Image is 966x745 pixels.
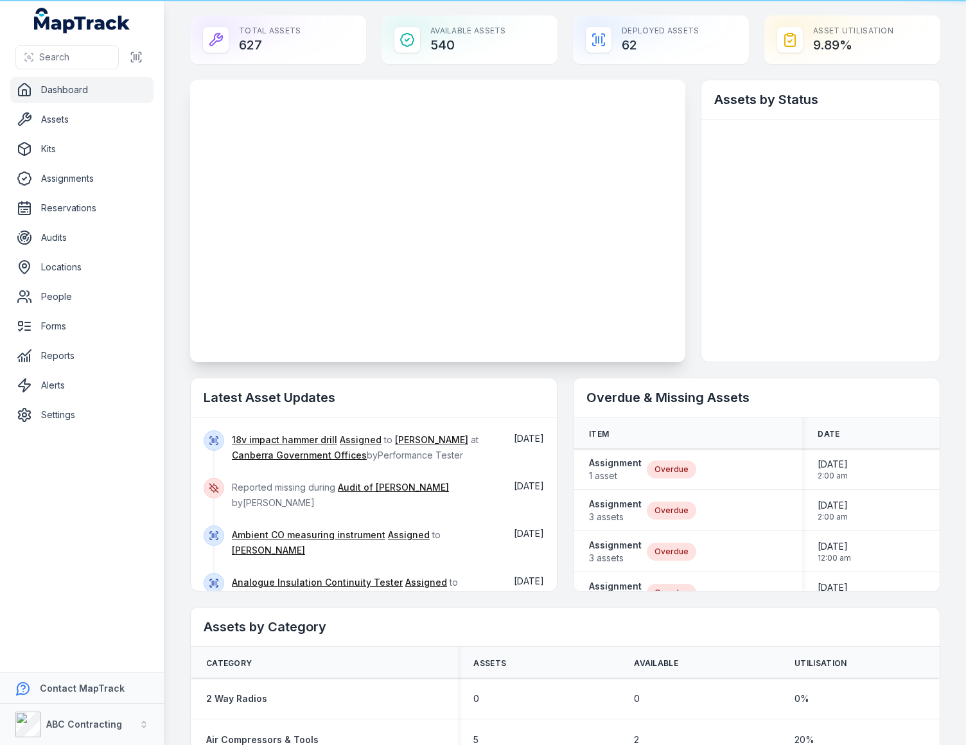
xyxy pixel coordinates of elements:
[589,539,642,565] a: Assignment3 assets
[232,482,449,508] span: Reported missing during by [PERSON_NAME]
[647,543,696,561] div: Overdue
[589,429,609,439] span: Item
[232,434,479,460] span: to at by Performance Tester
[206,658,252,669] span: Category
[388,529,430,541] a: Assigned
[589,511,642,523] span: 3 assets
[10,225,154,250] a: Audits
[10,402,154,428] a: Settings
[405,576,447,589] a: Assigned
[514,433,544,444] span: [DATE]
[232,577,458,603] span: to
[818,581,851,594] span: [DATE]
[714,91,927,109] h2: Assets by Status
[514,433,544,444] time: 30/07/2025, 9:31:08 am
[10,195,154,221] a: Reservations
[818,429,839,439] span: Date
[395,434,468,446] a: [PERSON_NAME]
[589,539,642,552] strong: Assignment
[589,498,642,511] strong: Assignment
[473,692,479,705] span: 0
[586,389,927,407] h2: Overdue & Missing Assets
[818,553,851,563] span: 12:00 am
[647,460,696,478] div: Overdue
[338,481,449,494] a: Audit of [PERSON_NAME]
[514,528,544,539] span: [DATE]
[818,458,848,471] span: [DATE]
[589,498,642,523] a: Assignment3 assets
[39,51,69,64] span: Search
[10,166,154,191] a: Assignments
[232,434,337,446] a: 18v impact hammer drill
[10,77,154,103] a: Dashboard
[818,512,848,522] span: 2:00 am
[589,580,642,593] strong: Assignment
[514,575,544,586] time: 23/07/2025, 12:22:22 pm
[204,389,544,407] h2: Latest Asset Updates
[232,449,367,462] a: Canberra Government Offices
[795,658,847,669] span: Utilisation
[206,692,267,705] a: 2 Way Radios
[818,581,851,604] time: 28/02/2025, 12:00:00 am
[514,480,544,491] time: 23/07/2025, 3:42:03 pm
[818,458,848,481] time: 31/08/2024, 2:00:00 am
[34,8,130,33] a: MapTrack
[10,107,154,132] a: Assets
[10,254,154,280] a: Locations
[46,719,122,730] strong: ABC Contracting
[10,313,154,339] a: Forms
[10,343,154,369] a: Reports
[15,45,119,69] button: Search
[589,469,642,482] span: 1 asset
[473,658,506,669] span: Assets
[514,480,544,491] span: [DATE]
[589,457,642,469] strong: Assignment
[232,544,305,557] a: [PERSON_NAME]
[232,576,403,589] a: Analogue Insulation Continuity Tester
[634,692,640,705] span: 0
[647,502,696,520] div: Overdue
[818,540,851,553] span: [DATE]
[340,434,382,446] a: Assigned
[514,575,544,586] span: [DATE]
[40,683,125,694] strong: Contact MapTrack
[589,552,642,565] span: 3 assets
[818,499,848,512] span: [DATE]
[647,584,696,602] div: Overdue
[818,499,848,522] time: 30/11/2024, 2:00:00 am
[10,136,154,162] a: Kits
[10,372,154,398] a: Alerts
[634,658,678,669] span: Available
[818,471,848,481] span: 2:00 am
[589,580,642,606] a: Assignment
[795,692,809,705] span: 0 %
[232,529,385,541] a: Ambient CO measuring instrument
[514,528,544,539] time: 23/07/2025, 12:22:22 pm
[204,618,927,636] h2: Assets by Category
[818,540,851,563] time: 31/01/2025, 12:00:00 am
[232,529,441,556] span: to
[589,457,642,482] a: Assignment1 asset
[10,284,154,310] a: People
